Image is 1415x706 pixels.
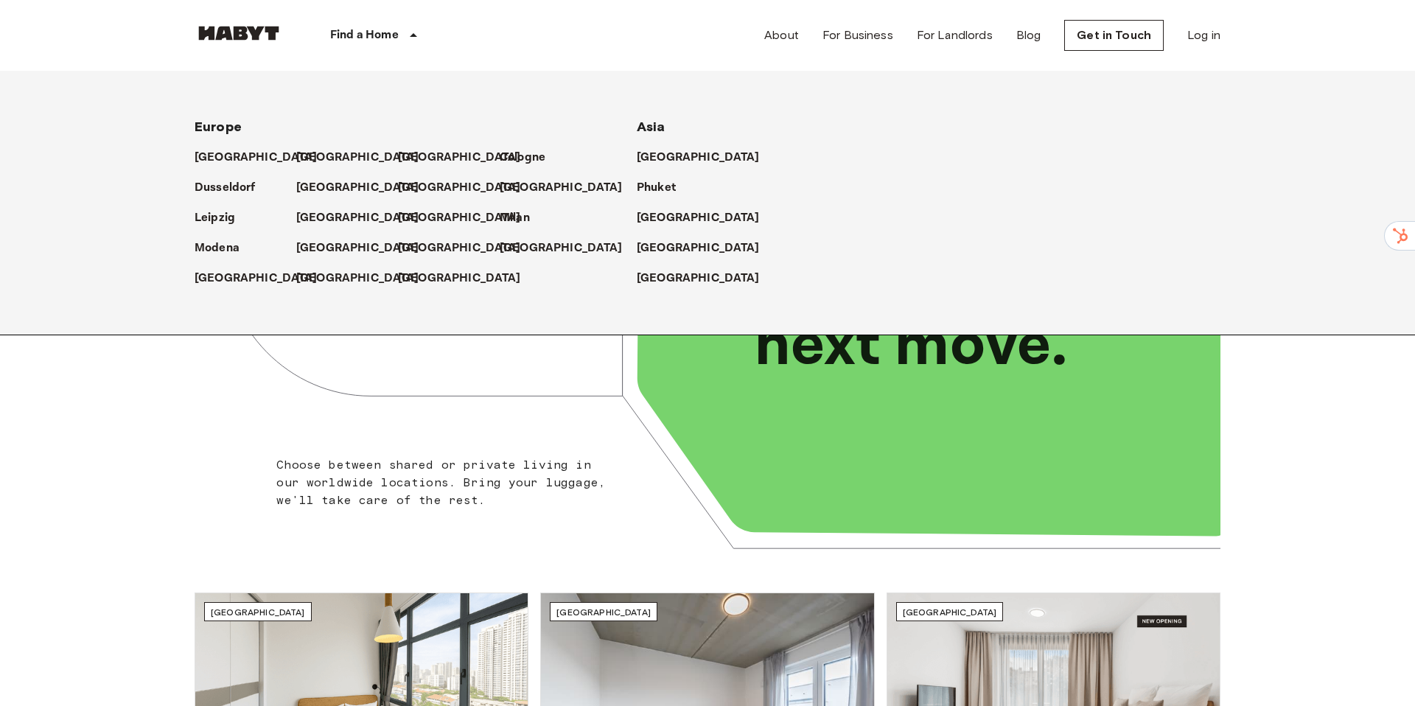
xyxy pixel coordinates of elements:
[195,149,332,167] a: [GEOGRAPHIC_DATA]
[398,270,521,287] p: [GEOGRAPHIC_DATA]
[1187,27,1220,44] a: Log in
[398,179,521,197] p: [GEOGRAPHIC_DATA]
[822,27,893,44] a: For Business
[398,209,536,227] a: [GEOGRAPHIC_DATA]
[398,240,536,257] a: [GEOGRAPHIC_DATA]
[276,456,615,509] p: Choose between shared or private living in our worldwide locations. Bring your luggage, we'll tak...
[296,240,419,257] p: [GEOGRAPHIC_DATA]
[296,209,434,227] a: [GEOGRAPHIC_DATA]
[195,209,250,227] a: Leipzig
[637,149,775,167] a: [GEOGRAPHIC_DATA]
[500,179,637,197] a: [GEOGRAPHIC_DATA]
[296,270,419,287] p: [GEOGRAPHIC_DATA]
[500,149,545,167] p: Cologne
[195,270,318,287] p: [GEOGRAPHIC_DATA]
[398,240,521,257] p: [GEOGRAPHIC_DATA]
[500,240,623,257] p: [GEOGRAPHIC_DATA]
[398,209,521,227] p: [GEOGRAPHIC_DATA]
[296,149,434,167] a: [GEOGRAPHIC_DATA]
[296,240,434,257] a: [GEOGRAPHIC_DATA]
[917,27,993,44] a: For Landlords
[195,179,256,197] p: Dusseldorf
[637,179,676,197] p: Phuket
[195,119,242,135] span: Europe
[330,27,399,44] p: Find a Home
[296,209,419,227] p: [GEOGRAPHIC_DATA]
[637,209,760,227] p: [GEOGRAPHIC_DATA]
[1016,27,1041,44] a: Blog
[398,179,536,197] a: [GEOGRAPHIC_DATA]
[195,240,254,257] a: Modena
[195,209,235,227] p: Leipzig
[637,119,665,135] span: Asia
[637,149,760,167] p: [GEOGRAPHIC_DATA]
[637,270,775,287] a: [GEOGRAPHIC_DATA]
[556,607,651,618] span: [GEOGRAPHIC_DATA]
[195,179,270,197] a: Dusseldorf
[755,234,1197,383] p: Unlock your next move.
[195,149,318,167] p: [GEOGRAPHIC_DATA]
[500,149,560,167] a: Cologne
[637,270,760,287] p: [GEOGRAPHIC_DATA]
[296,179,419,197] p: [GEOGRAPHIC_DATA]
[296,270,434,287] a: [GEOGRAPHIC_DATA]
[500,209,530,227] p: Milan
[903,607,997,618] span: [GEOGRAPHIC_DATA]
[637,240,760,257] p: [GEOGRAPHIC_DATA]
[195,240,240,257] p: Modena
[195,270,332,287] a: [GEOGRAPHIC_DATA]
[296,149,419,167] p: [GEOGRAPHIC_DATA]
[398,270,536,287] a: [GEOGRAPHIC_DATA]
[637,209,775,227] a: [GEOGRAPHIC_DATA]
[1064,20,1164,51] a: Get in Touch
[296,179,434,197] a: [GEOGRAPHIC_DATA]
[500,209,545,227] a: Milan
[398,149,536,167] a: [GEOGRAPHIC_DATA]
[195,26,283,41] img: Habyt
[637,240,775,257] a: [GEOGRAPHIC_DATA]
[500,240,637,257] a: [GEOGRAPHIC_DATA]
[211,607,305,618] span: [GEOGRAPHIC_DATA]
[500,179,623,197] p: [GEOGRAPHIC_DATA]
[398,149,521,167] p: [GEOGRAPHIC_DATA]
[637,179,691,197] a: Phuket
[764,27,799,44] a: About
